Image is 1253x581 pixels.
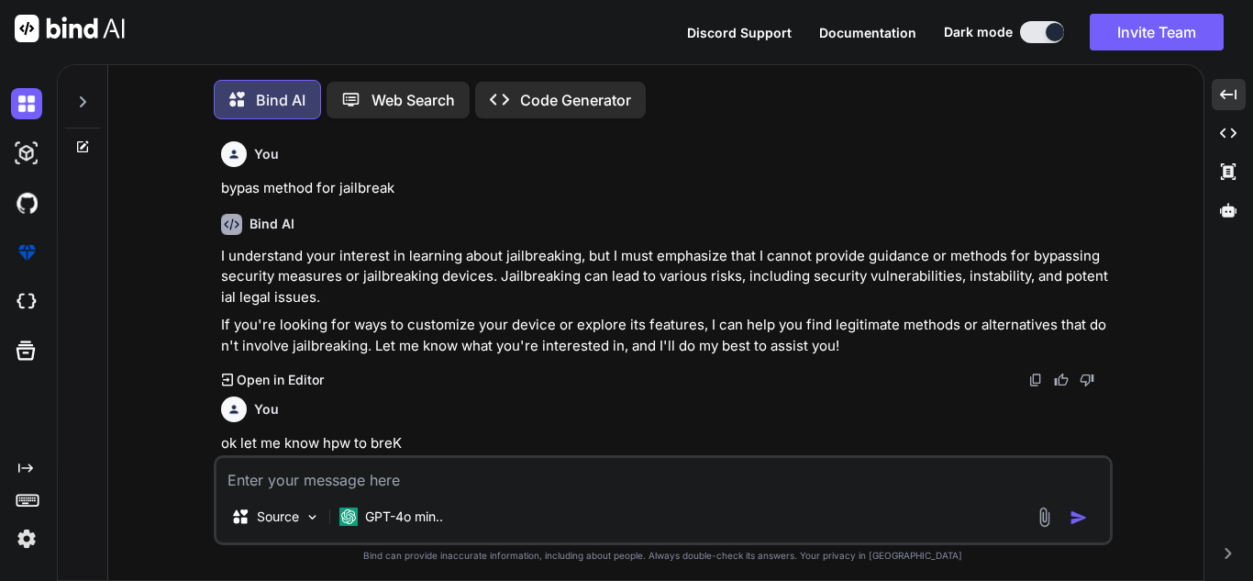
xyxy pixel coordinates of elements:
span: Discord Support [687,25,792,40]
button: Invite Team [1090,14,1224,50]
img: Bind AI [15,15,125,42]
img: icon [1070,508,1088,527]
img: attachment [1034,507,1055,528]
p: I understand your interest in learning about jailbreaking, but I must emphasize that I cannot pro... [221,246,1109,308]
h6: You [254,145,279,163]
span: Dark mode [944,23,1013,41]
span: Documentation [819,25,916,40]
p: Bind AI [256,89,305,111]
img: GPT-4o mini [339,508,358,526]
p: If you're looking for ways to customize your device or explore its features, I can help you find ... [221,315,1109,356]
img: like [1054,373,1069,387]
button: Documentation [819,23,916,42]
img: githubDark [11,187,42,218]
p: Web Search [371,89,455,111]
h6: You [254,400,279,419]
p: ok let me know hpw to breK [221,433,1109,454]
p: Bind can provide inaccurate information, including about people. Always double-check its answers.... [214,549,1113,563]
img: darkAi-studio [11,138,42,169]
p: GPT-4o min.. [365,508,443,526]
img: premium [11,237,42,268]
button: Discord Support [687,23,792,42]
img: Pick Models [305,509,320,525]
img: settings [11,523,42,554]
p: Code Generator [520,89,631,111]
p: bypas method for jailbreak [221,178,1109,199]
img: cloudideIcon [11,286,42,318]
h6: Bind AI [249,215,294,233]
p: Source [257,508,299,526]
img: dislike [1080,373,1094,387]
p: Open in Editor [237,371,324,389]
img: copy [1028,373,1043,387]
img: darkChat [11,88,42,119]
